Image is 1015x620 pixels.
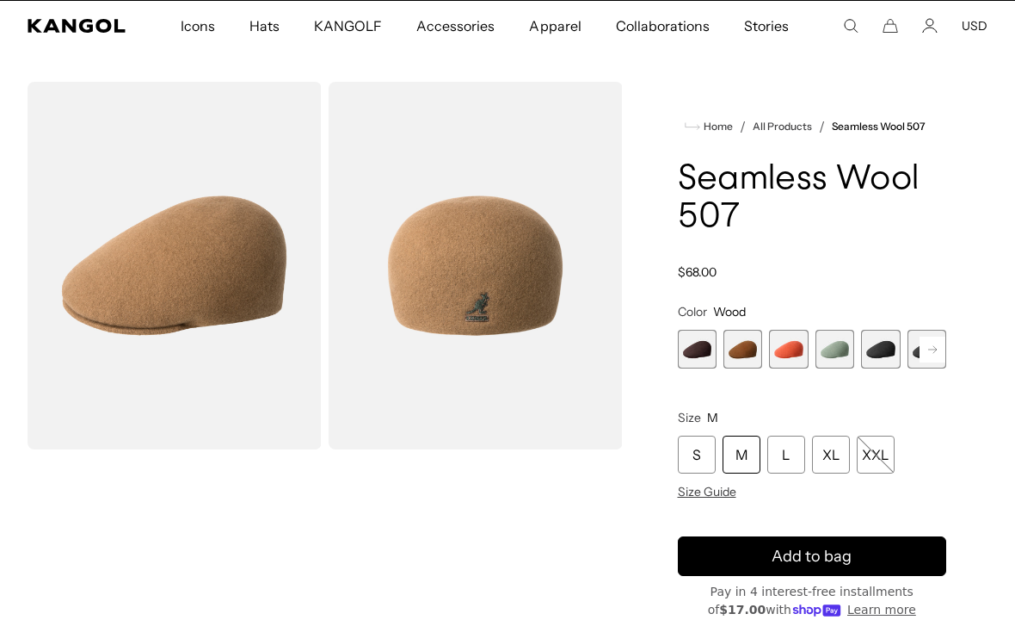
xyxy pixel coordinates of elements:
div: 6 of 9 [907,330,946,369]
h1: Seamless Wool 507 [678,161,947,237]
span: Wood [713,304,746,319]
label: Black [907,330,946,369]
div: 5 of 9 [861,330,900,369]
span: Apparel [529,1,581,51]
img: color-wood [28,82,322,449]
a: Seamless Wool 507 [832,121,926,133]
span: KANGOLF [314,1,382,51]
div: XXL [857,436,895,474]
a: Kangol [28,19,126,33]
label: Coral Flame [769,330,808,369]
div: L [767,436,805,474]
a: All Products [753,121,812,133]
label: Sage Green [815,330,854,369]
button: Add to bag [678,536,947,576]
button: USD [962,18,987,34]
span: Stories [744,1,789,51]
a: Icons [163,1,232,51]
a: Home [685,119,733,134]
div: M [723,436,760,474]
a: Account [922,18,938,34]
span: Collaborations [616,1,710,51]
nav: breadcrumbs [678,116,947,137]
label: Black/Gold [861,330,900,369]
a: Collaborations [599,1,727,51]
span: Add to bag [772,545,852,568]
label: Espresso [678,330,717,369]
span: Accessories [416,1,495,51]
div: 2 of 9 [723,330,762,369]
div: 1 of 9 [678,330,717,369]
a: Stories [727,1,806,51]
button: Cart [883,18,898,34]
span: Icons [181,1,215,51]
label: Rustic Caramel [723,330,762,369]
span: Size Guide [678,484,736,499]
div: 4 of 9 [815,330,854,369]
span: Color [678,304,707,319]
summary: Search here [843,18,858,34]
img: color-wood [329,82,623,449]
a: Hats [232,1,297,51]
span: M [707,410,718,425]
a: Accessories [399,1,512,51]
span: Hats [249,1,280,51]
span: $68.00 [678,264,717,280]
div: S [678,436,716,474]
li: / [733,116,746,137]
li: / [812,116,825,137]
div: 3 of 9 [769,330,808,369]
a: Apparel [512,1,598,51]
a: KANGOLF [297,1,399,51]
div: XL [812,436,850,474]
span: Home [700,121,733,133]
span: Size [678,410,701,425]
